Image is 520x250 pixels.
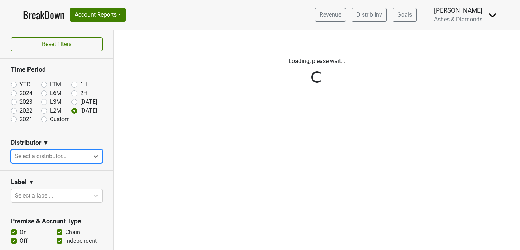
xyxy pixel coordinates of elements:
p: Loading, please wait... [119,57,515,65]
a: Goals [393,8,417,22]
a: Distrib Inv [352,8,387,22]
button: Account Reports [70,8,126,22]
a: BreakDown [23,7,64,22]
div: [PERSON_NAME] [434,6,482,15]
a: Revenue [315,8,346,22]
span: Ashes & Diamonds [434,16,482,23]
img: Dropdown Menu [488,11,497,20]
